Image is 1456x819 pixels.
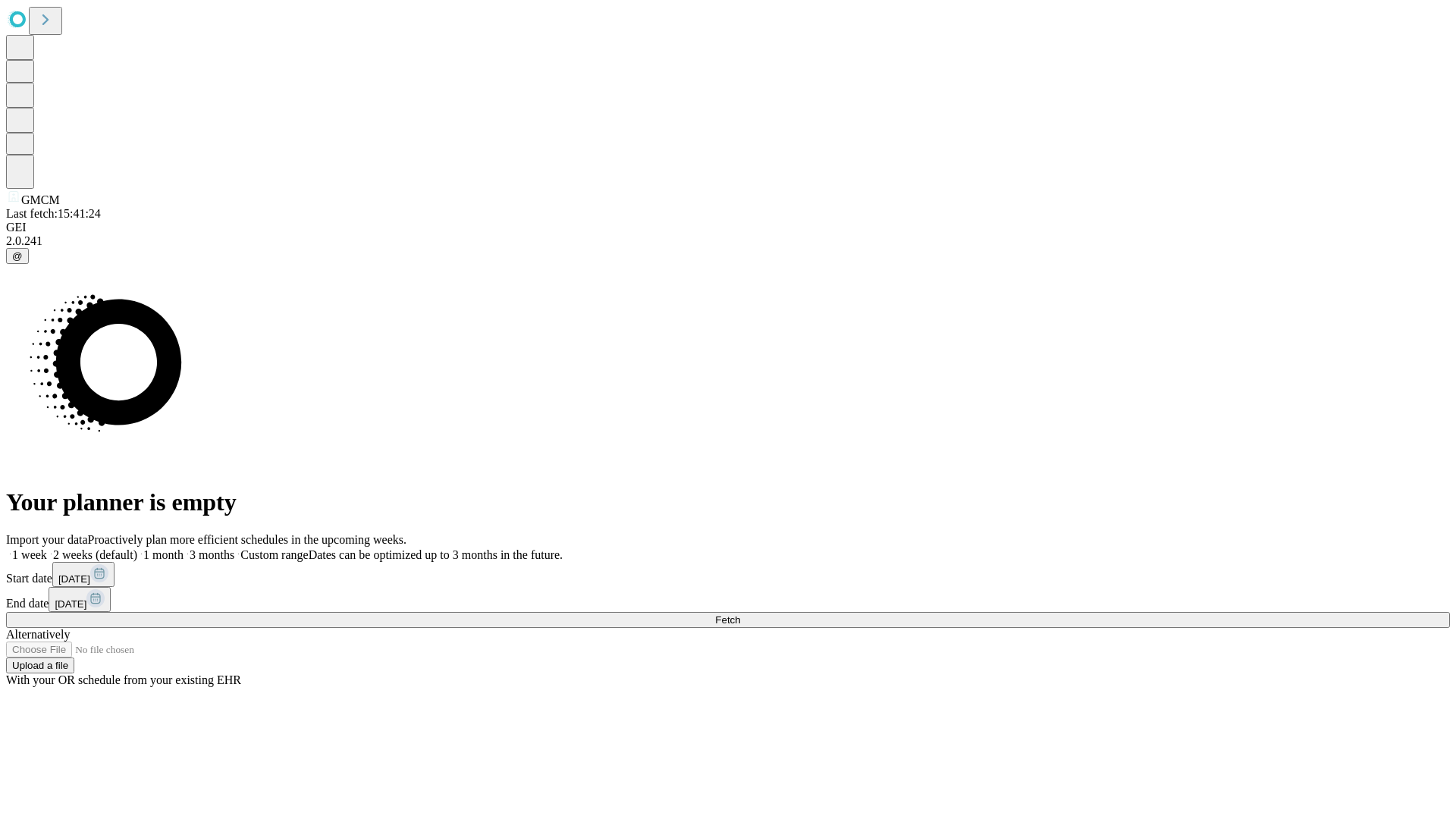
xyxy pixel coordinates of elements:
[6,628,70,641] span: Alternatively
[6,562,1450,587] div: Start date
[6,234,1450,248] div: 2.0.241
[6,657,74,673] button: Upload a file
[58,573,90,585] span: [DATE]
[6,673,241,686] span: With your OR schedule from your existing EHR
[190,548,234,561] span: 3 months
[12,250,23,262] span: @
[49,587,111,612] button: [DATE]
[6,221,1450,234] div: GEI
[52,562,115,587] button: [DATE]
[309,548,563,561] span: Dates can be optimized up to 3 months in the future.
[715,614,740,626] span: Fetch
[6,533,88,546] span: Import your data
[12,548,47,561] span: 1 week
[6,207,101,220] span: Last fetch: 15:41:24
[6,612,1450,628] button: Fetch
[6,488,1450,516] h1: Your planner is empty
[88,533,406,546] span: Proactively plan more efficient schedules in the upcoming weeks.
[240,548,308,561] span: Custom range
[6,248,29,264] button: @
[6,587,1450,612] div: End date
[143,548,184,561] span: 1 month
[53,548,137,561] span: 2 weeks (default)
[55,598,86,610] span: [DATE]
[21,193,60,206] span: GMCM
